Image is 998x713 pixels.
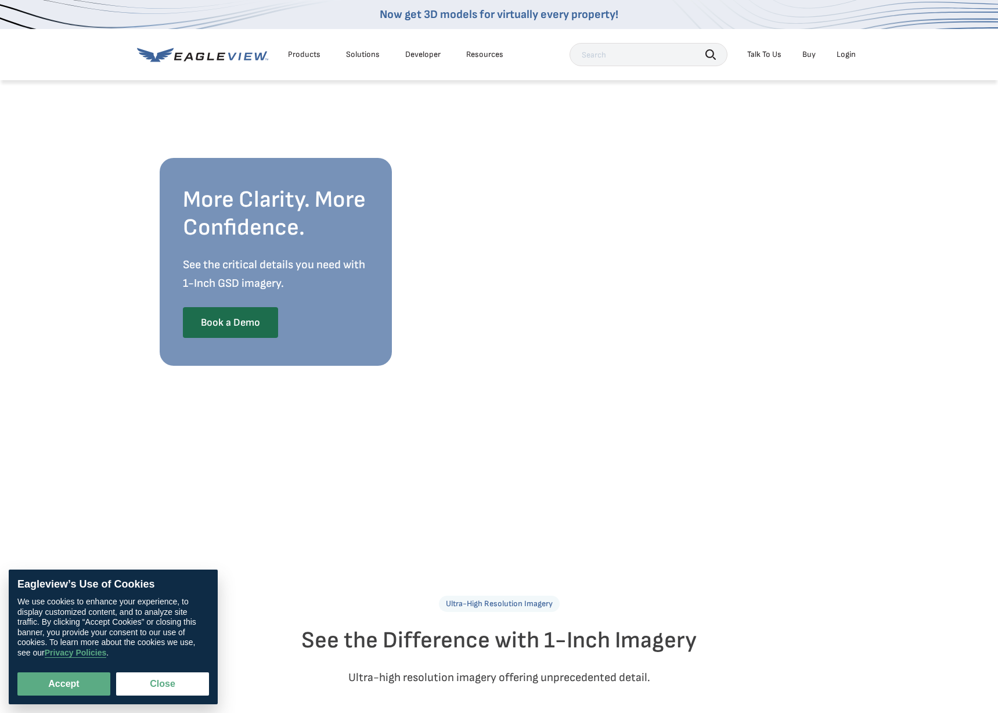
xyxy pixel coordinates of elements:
p: Ultra-High Resolution Imagery [439,596,560,612]
a: Buy [802,49,816,60]
div: Resources [466,49,503,60]
div: Eagleview’s Use of Cookies [17,578,209,591]
div: Talk To Us [747,49,781,60]
input: Search [570,43,727,66]
div: We use cookies to enhance your experience, to display customized content, and to analyze site tra... [17,597,209,658]
a: Privacy Policies [45,648,107,658]
h2: More Clarity. More Confidence. [183,186,369,242]
a: Developer [405,49,441,60]
button: Close [116,672,209,696]
button: Accept [17,672,110,696]
a: Now get 3D models for virtually every property! [380,8,618,21]
p: See the critical details you need with 1-Inch GSD imagery. [183,255,369,293]
div: Login [837,49,856,60]
div: Products [288,49,320,60]
div: Solutions [346,49,380,60]
a: Book a Demo [183,307,278,339]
